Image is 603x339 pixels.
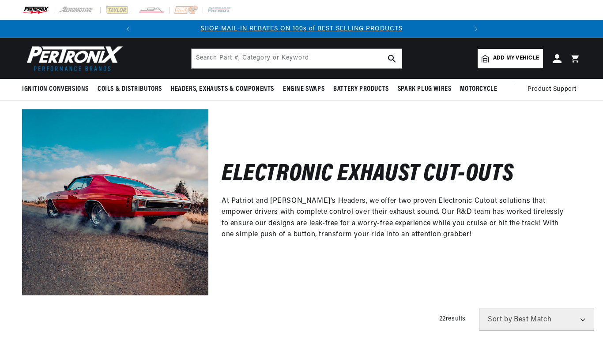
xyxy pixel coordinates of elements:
summary: Engine Swaps [279,79,329,100]
summary: Spark Plug Wires [393,79,456,100]
span: Engine Swaps [283,85,324,94]
button: Translation missing: en.sections.announcements.next_announcement [467,20,485,38]
span: 22 results [439,316,466,322]
summary: Ignition Conversions [22,79,93,100]
button: Translation missing: en.sections.announcements.previous_announcement [119,20,136,38]
summary: Headers, Exhausts & Components [166,79,279,100]
summary: Battery Products [329,79,393,100]
p: At Patriot and [PERSON_NAME]'s Headers, we offer two proven Electronic Cutout solutions that empo... [222,196,568,241]
span: Add my vehicle [493,54,539,63]
button: search button [382,49,402,68]
span: Product Support [528,85,577,94]
summary: Motorcycle [456,79,501,100]
img: Electronic Exhaust Cut-Outs [22,109,208,295]
div: Announcement [136,24,467,34]
summary: Coils & Distributors [93,79,166,100]
span: Battery Products [333,85,389,94]
input: Search Part #, Category or Keyword [192,49,402,68]
summary: Product Support [528,79,581,100]
a: Add my vehicle [478,49,543,68]
span: Coils & Distributors [98,85,162,94]
span: Motorcycle [460,85,497,94]
h2: Electronic Exhaust Cut-Outs [222,164,514,185]
img: Pertronix [22,43,124,74]
span: Headers, Exhausts & Components [171,85,274,94]
span: Ignition Conversions [22,85,89,94]
span: Sort by [488,316,512,323]
select: Sort by [479,309,594,331]
a: SHOP MAIL-IN REBATES ON 100s of BEST SELLING PRODUCTS [200,26,403,32]
div: 1 of 2 [136,24,467,34]
span: Spark Plug Wires [398,85,452,94]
